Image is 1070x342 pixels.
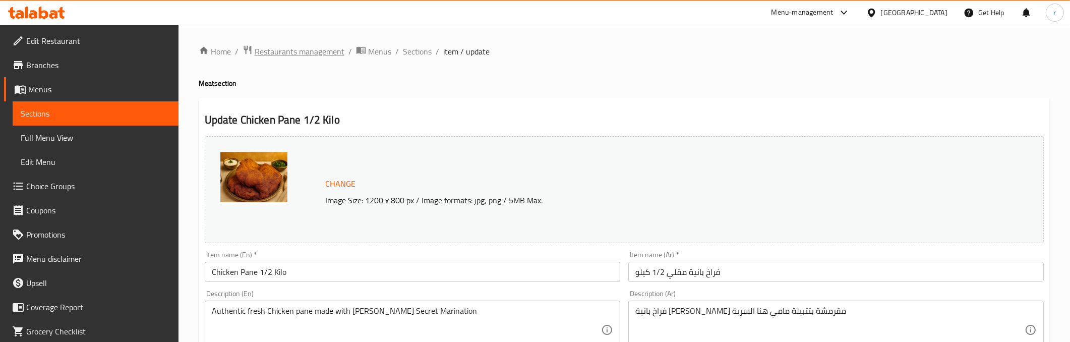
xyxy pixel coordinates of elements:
[4,295,179,319] a: Coverage Report
[4,29,179,53] a: Edit Restaurant
[26,59,170,71] span: Branches
[199,78,1050,88] h4: Meat section
[21,107,170,120] span: Sections
[220,152,287,202] img: mmw_638888294346526141
[199,45,231,58] a: Home
[403,45,432,58] a: Sections
[255,45,344,58] span: Restaurants management
[26,325,170,337] span: Grocery Checklist
[13,101,179,126] a: Sections
[321,194,927,206] p: Image Size: 1200 x 800 px / Image formats: jpg, png / 5MB Max.
[13,126,179,150] a: Full Menu View
[4,198,179,222] a: Coupons
[21,132,170,144] span: Full Menu View
[771,7,834,19] div: Menu-management
[26,35,170,47] span: Edit Restaurant
[243,45,344,58] a: Restaurants management
[26,277,170,289] span: Upsell
[348,45,352,58] li: /
[4,77,179,101] a: Menus
[628,262,1044,282] input: Enter name Ar
[205,112,1044,128] h2: Update Chicken Pane 1/2 Kilo
[4,174,179,198] a: Choice Groups
[368,45,391,58] span: Menus
[28,83,170,95] span: Menus
[321,174,360,194] button: Change
[26,253,170,265] span: Menu disclaimer
[1053,7,1056,18] span: r
[4,222,179,247] a: Promotions
[395,45,399,58] li: /
[4,247,179,271] a: Menu disclaimer
[4,53,179,77] a: Branches
[13,150,179,174] a: Edit Menu
[21,156,170,168] span: Edit Menu
[4,271,179,295] a: Upsell
[205,262,620,282] input: Enter name En
[235,45,239,58] li: /
[325,177,355,191] span: Change
[26,301,170,313] span: Coverage Report
[26,180,170,192] span: Choice Groups
[881,7,947,18] div: [GEOGRAPHIC_DATA]
[199,45,1050,58] nav: breadcrumb
[26,229,170,241] span: Promotions
[436,45,439,58] li: /
[443,45,490,58] span: item / update
[356,45,391,58] a: Menus
[26,204,170,216] span: Coupons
